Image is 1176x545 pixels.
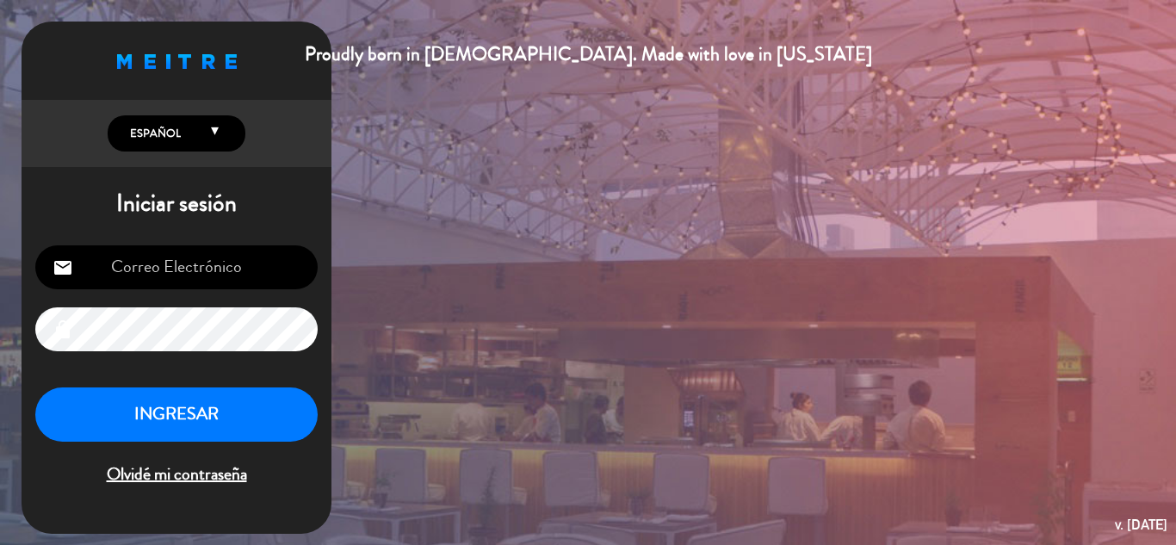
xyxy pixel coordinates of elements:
h1: Iniciar sesión [22,189,331,219]
span: Español [126,125,181,142]
i: email [53,257,73,278]
button: INGRESAR [35,387,318,442]
span: Olvidé mi contraseña [35,461,318,489]
i: lock [53,319,73,340]
div: v. [DATE] [1115,513,1167,536]
input: Correo Electrónico [35,245,318,289]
